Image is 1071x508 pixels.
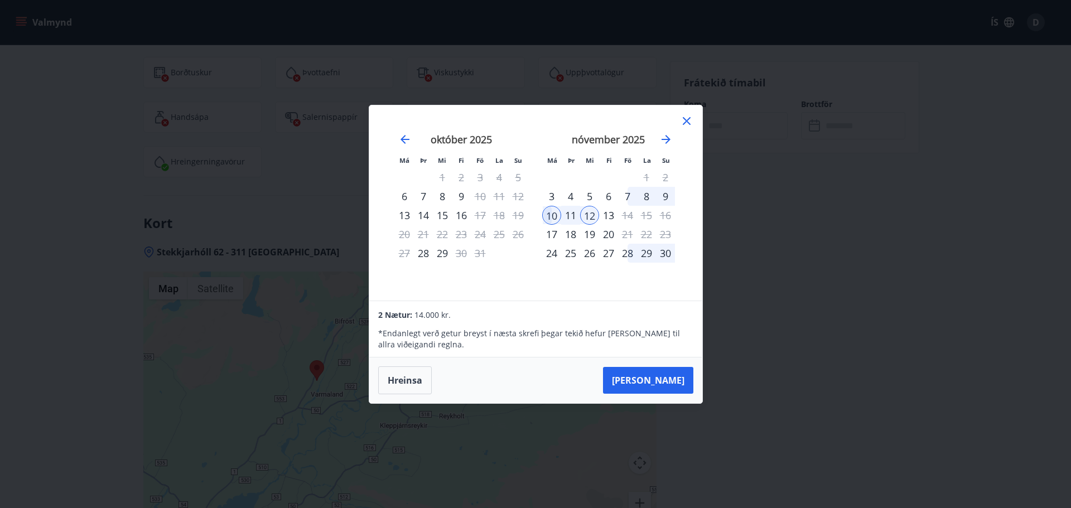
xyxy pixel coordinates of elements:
[509,225,528,244] td: Not available. sunnudagur, 26. október 2025
[656,244,675,263] div: 30
[542,206,561,225] div: 10
[656,206,675,225] td: Not available. sunnudagur, 16. nóvember 2025
[637,244,656,263] td: Choose laugardagur, 29. nóvember 2025 as your check-in date. It’s available.
[433,225,452,244] td: Not available. miðvikudagur, 22. október 2025
[509,206,528,225] td: Not available. sunnudagur, 19. október 2025
[452,225,471,244] td: Not available. fimmtudagur, 23. október 2025
[599,225,618,244] td: Choose fimmtudagur, 20. nóvember 2025 as your check-in date. It’s available.
[624,156,631,165] small: Fö
[378,309,412,320] span: 2 Nætur:
[414,225,433,244] td: Not available. þriðjudagur, 21. október 2025
[637,244,656,263] div: 29
[452,206,471,225] div: 16
[414,206,433,225] td: Choose þriðjudagur, 14. október 2025 as your check-in date. It’s available.
[433,168,452,187] td: Not available. miðvikudagur, 1. október 2025
[561,187,580,206] td: Choose þriðjudagur, 4. nóvember 2025 as your check-in date. It’s available.
[414,244,433,263] td: Choose þriðjudagur, 28. október 2025 as your check-in date. It’s available.
[637,168,656,187] td: Not available. laugardagur, 1. nóvember 2025
[662,156,670,165] small: Su
[395,187,414,206] td: Choose mánudagur, 6. október 2025 as your check-in date. It’s available.
[656,187,675,206] td: Choose sunnudagur, 9. nóvember 2025 as your check-in date. It’s available.
[433,244,452,263] div: 29
[603,367,693,394] button: [PERSON_NAME]
[542,244,561,263] div: Aðeins innritun í boði
[580,244,599,263] div: 26
[471,244,490,263] td: Not available. föstudagur, 31. október 2025
[542,225,561,244] td: Choose mánudagur, 17. nóvember 2025 as your check-in date. It’s available.
[420,156,427,165] small: Þr
[452,244,471,263] td: Choose fimmtudagur, 30. október 2025 as your check-in date. It’s available.
[452,187,471,206] div: 9
[542,206,561,225] td: Selected as start date. mánudagur, 10. nóvember 2025
[471,187,490,206] div: Aðeins útritun í boði
[490,168,509,187] td: Not available. laugardagur, 4. október 2025
[398,133,412,146] div: Move backward to switch to the previous month.
[459,156,464,165] small: Fi
[399,156,409,165] small: Má
[542,244,561,263] td: Choose mánudagur, 24. nóvember 2025 as your check-in date. It’s available.
[572,133,645,146] strong: nóvember 2025
[547,156,557,165] small: Má
[395,206,414,225] td: Choose mánudagur, 13. október 2025 as your check-in date. It’s available.
[433,244,452,263] td: Choose miðvikudagur, 29. október 2025 as your check-in date. It’s available.
[433,206,452,225] div: 15
[599,187,618,206] div: 6
[599,206,618,225] div: 13
[476,156,484,165] small: Fö
[580,225,599,244] td: Choose miðvikudagur, 19. nóvember 2025 as your check-in date. It’s available.
[395,187,414,206] div: Aðeins innritun í boði
[452,187,471,206] td: Choose fimmtudagur, 9. október 2025 as your check-in date. It’s available.
[452,244,471,263] div: Aðeins útritun í boði
[395,206,414,225] div: Aðeins innritun í boði
[643,156,651,165] small: La
[561,225,580,244] td: Choose þriðjudagur, 18. nóvember 2025 as your check-in date. It’s available.
[471,206,490,225] div: Aðeins útritun í boði
[490,187,509,206] td: Not available. laugardagur, 11. október 2025
[656,168,675,187] td: Not available. sunnudagur, 2. nóvember 2025
[561,187,580,206] div: 4
[490,225,509,244] td: Not available. laugardagur, 25. október 2025
[542,225,561,244] div: Aðeins innritun í boði
[395,225,414,244] td: Not available. mánudagur, 20. október 2025
[656,187,675,206] div: 9
[586,156,594,165] small: Mi
[618,206,637,225] td: Choose föstudagur, 14. nóvember 2025 as your check-in date. It’s available.
[378,328,693,350] p: * Endanlegt verð getur breyst í næsta skrefi þegar tekið hefur [PERSON_NAME] til allra viðeigandi...
[637,225,656,244] td: Not available. laugardagur, 22. nóvember 2025
[618,244,637,263] td: Choose föstudagur, 28. nóvember 2025 as your check-in date. It’s available.
[599,187,618,206] td: Choose fimmtudagur, 6. nóvember 2025 as your check-in date. It’s available.
[509,168,528,187] td: Not available. sunnudagur, 5. október 2025
[542,187,561,206] div: Aðeins innritun í boði
[656,244,675,263] td: Choose sunnudagur, 30. nóvember 2025 as your check-in date. It’s available.
[618,244,637,263] div: 28
[656,225,675,244] td: Not available. sunnudagur, 23. nóvember 2025
[514,156,522,165] small: Su
[580,206,599,225] td: Selected as end date. miðvikudagur, 12. nóvember 2025
[378,366,432,394] button: Hreinsa
[580,187,599,206] td: Choose miðvikudagur, 5. nóvember 2025 as your check-in date. It’s available.
[414,206,433,225] div: 14
[606,156,612,165] small: Fi
[637,187,656,206] td: Choose laugardagur, 8. nóvember 2025 as your check-in date. It’s available.
[599,244,618,263] td: Choose fimmtudagur, 27. nóvember 2025 as your check-in date. It’s available.
[599,225,618,244] div: 20
[618,225,637,244] div: Aðeins útritun í boði
[561,225,580,244] div: 18
[509,187,528,206] td: Not available. sunnudagur, 12. október 2025
[452,168,471,187] td: Not available. fimmtudagur, 2. október 2025
[433,187,452,206] div: 8
[542,187,561,206] td: Choose mánudagur, 3. nóvember 2025 as your check-in date. It’s available.
[395,244,414,263] td: Not available. mánudagur, 27. október 2025
[471,187,490,206] td: Choose föstudagur, 10. október 2025 as your check-in date. It’s available.
[414,244,433,263] div: Aðeins innritun í boði
[568,156,575,165] small: Þr
[618,225,637,244] td: Choose föstudagur, 21. nóvember 2025 as your check-in date. It’s available.
[433,187,452,206] td: Choose miðvikudagur, 8. október 2025 as your check-in date. It’s available.
[452,206,471,225] td: Choose fimmtudagur, 16. október 2025 as your check-in date. It’s available.
[438,156,446,165] small: Mi
[618,206,637,225] div: Aðeins útritun í boði
[471,225,490,244] td: Not available. föstudagur, 24. október 2025
[618,187,637,206] div: 7
[637,187,656,206] div: 8
[580,225,599,244] div: 19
